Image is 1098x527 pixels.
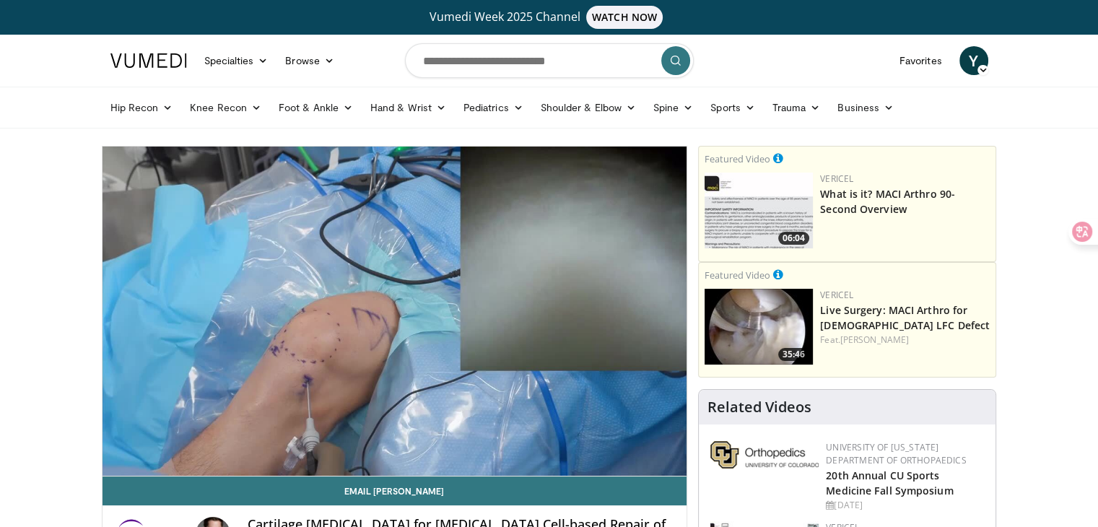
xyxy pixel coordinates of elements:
[820,187,846,201] span: What
[705,289,813,365] img: eb023345-1e2d-4374-a840-ddbc99f8c97c.150x105_q85_crop-smart_upscale.jpg
[778,232,809,245] span: 06:04
[710,441,819,469] img: 355603a8-37da-49b6-856f-e00d7e9307d3.png.150x105_q85_autocrop_double_scale_upscale_version-0.2.png
[405,43,694,78] input: Search topics, interventions
[826,441,966,466] a: University of [US_STATE] Department of Orthopaedics
[455,93,532,122] a: Pediatrics
[820,303,990,332] a: Live Surgery: MACI Arthro for [DEMOGRAPHIC_DATA] LFC Defect
[103,476,687,505] a: Email [PERSON_NAME]
[128,101,158,113] span: Recon
[826,469,953,497] a: 20th Annual CU Sports Medicine Fall Symposium
[860,187,868,201] span: it
[820,187,955,216] span: 90-Second
[705,152,770,165] small: Featured Video
[110,101,126,113] span: Hip
[820,334,990,347] div: Feat.
[270,93,362,122] a: Foot & Ankle
[860,202,907,216] span: Overview
[702,93,764,122] a: Sports
[959,46,988,75] a: Y
[829,93,902,122] a: Business
[705,269,770,282] small: Featured Video
[850,187,858,201] span: is
[103,147,687,476] video-js: Video Player
[705,289,813,365] a: 35:46
[645,93,702,122] a: Spine
[196,46,277,75] a: Specialties
[820,187,955,216] a: Whatisit?MACIArthro90-SecondOverview
[181,93,270,122] a: KneeRecon
[778,348,809,361] span: 35:46
[820,173,853,185] a: Vericel
[362,93,455,122] a: Hand & Wrist
[110,53,187,68] img: VuMedi Logo
[705,173,813,248] a: 06:04
[705,173,813,248] img: aa6cc8ed-3dbf-4b6a-8d82-4a06f68b6688.150x105_q85_crop-smart_upscale.jpg
[707,398,811,416] h4: Related Videos
[764,93,829,122] a: Trauma
[840,334,909,346] a: [PERSON_NAME]
[875,187,900,201] span: MACI
[868,187,872,201] span: ?
[113,6,986,29] a: Vumedi Week 2025 ChannelWATCH NOW
[891,46,951,75] a: Favorites
[532,93,645,122] a: Shoulder & Elbow
[820,289,853,301] a: Vericel
[217,101,247,113] span: Recon
[190,101,214,113] span: Knee
[586,6,663,29] span: WATCH NOW
[826,499,984,512] div: [DATE]
[102,93,182,122] a: HipRecon
[904,187,937,201] span: Arthro
[276,46,343,75] a: Browse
